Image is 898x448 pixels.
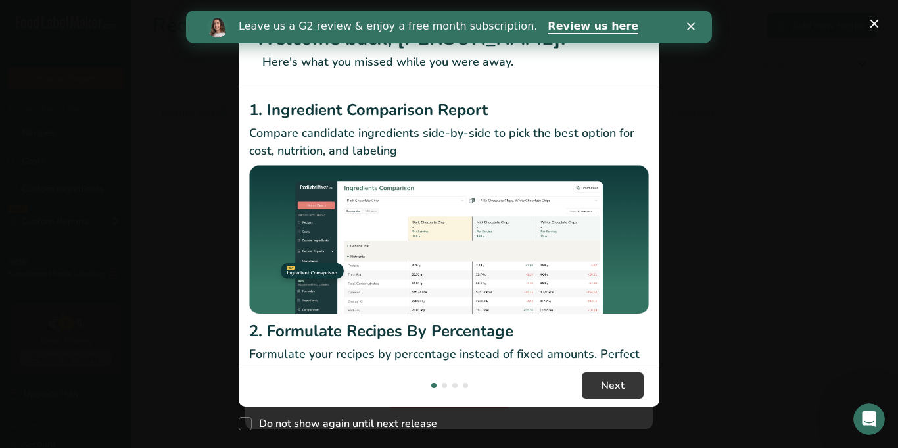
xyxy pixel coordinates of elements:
[254,53,644,71] p: Here's what you missed while you were away.
[249,165,649,314] img: Ingredient Comparison Report
[249,345,649,381] p: Formulate your recipes by percentage instead of fixed amounts. Perfect for scaling and keeping re...
[249,98,649,122] h2: 1. Ingredient Comparison Report
[853,403,885,435] iframe: Intercom live chat
[501,12,514,20] div: Close
[252,417,437,430] span: Do not show again until next release
[601,378,625,393] span: Next
[249,319,649,343] h2: 2. Formulate Recipes By Percentage
[249,124,649,160] p: Compare candidate ingredients side-by-side to pick the best option for cost, nutrition, and labeling
[582,372,644,399] button: Next
[186,11,712,43] iframe: Intercom live chat banner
